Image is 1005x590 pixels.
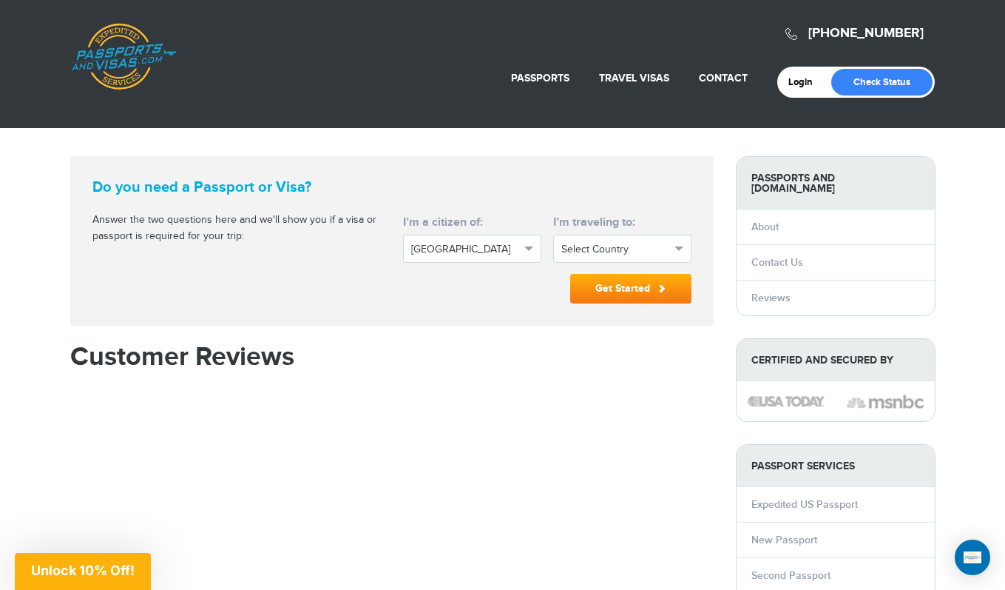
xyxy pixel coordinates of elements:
[553,235,691,263] button: Select Country
[751,292,791,304] a: Reviews
[31,563,135,578] span: Unlock 10% Off!
[553,214,691,232] label: I’m traveling to:
[751,569,830,582] a: Second Passport
[847,393,924,411] img: image description
[71,23,176,90] a: Passports & [DOMAIN_NAME]
[403,214,541,232] label: I’m a citizen of:
[751,498,858,511] a: Expedited US Passport
[70,343,714,370] h1: Customer Reviews
[15,553,151,590] div: Unlock 10% Off!
[751,221,779,233] a: About
[751,534,817,546] a: New Passport
[561,242,670,257] span: Select Country
[599,72,669,84] a: Travel Visas
[570,274,691,304] button: Get Started
[699,72,748,84] a: Contact
[403,235,541,263] button: [GEOGRAPHIC_DATA]
[737,445,935,487] strong: PASSPORT SERVICES
[92,178,381,196] strong: Do you need a Passport or Visa?
[411,242,520,257] span: [GEOGRAPHIC_DATA]
[737,339,935,381] strong: Certified and Secured by
[955,540,990,575] div: Open Intercom Messenger
[751,256,803,269] a: Contact Us
[831,69,933,95] a: Check Status
[748,396,825,406] img: image description
[511,72,569,84] a: Passports
[92,212,381,245] p: Answer the two questions here and we'll show you if a visa or passport is required for your trip:
[737,157,935,209] strong: Passports and [DOMAIN_NAME]
[788,76,823,88] a: Login
[808,25,924,41] a: [PHONE_NUMBER]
